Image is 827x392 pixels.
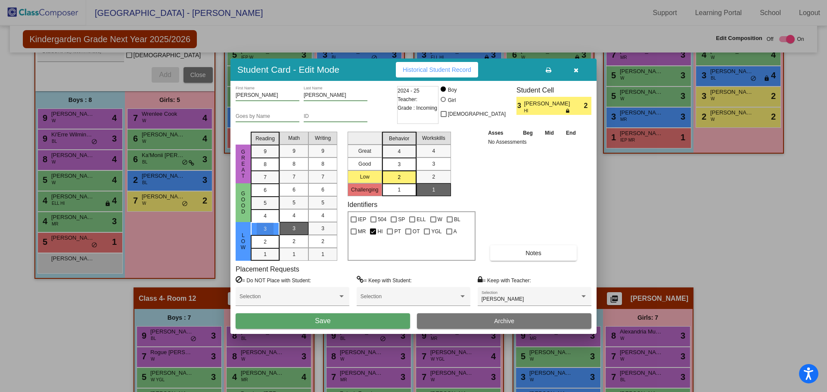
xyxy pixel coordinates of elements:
span: 5 [321,199,324,207]
h3: Student Card - Edit Mode [237,64,339,75]
span: 3 [264,225,267,233]
span: 6 [321,186,324,194]
span: 4 [321,212,324,219]
span: A [454,226,457,237]
span: BL [454,214,460,225]
span: Great [239,149,247,179]
span: W [438,214,442,225]
span: 2 [584,101,591,111]
span: 2 [398,173,401,181]
td: No Assessments [486,138,582,146]
span: 6 [292,186,295,194]
span: 4 [292,212,295,219]
span: 5 [264,199,267,207]
span: 8 [264,161,267,168]
span: 1 [432,186,435,194]
span: OT [413,226,420,237]
span: 2 [432,173,435,181]
span: 7 [292,173,295,181]
span: Reading [255,135,275,142]
th: Mid [539,128,560,138]
span: Behavior [389,135,409,142]
span: Writing [315,134,331,142]
span: [PERSON_NAME] [524,99,572,108]
span: Math [288,134,300,142]
span: 3 [398,161,401,168]
label: = Keep with Teacher: [478,276,531,284]
span: HI [377,226,382,237]
button: Notes [490,245,577,261]
span: Notes [525,250,541,256]
span: 6 [264,186,267,194]
label: = Keep with Student: [357,276,412,284]
span: 2 [264,238,267,246]
span: YGL [431,226,441,237]
label: Identifiers [348,201,377,209]
span: 1 [321,250,324,258]
span: [DEMOGRAPHIC_DATA] [448,109,506,119]
span: Save [315,317,330,324]
button: Historical Student Record [396,62,478,77]
span: 8 [321,160,324,168]
span: 9 [264,148,267,155]
span: HI [524,108,566,114]
span: 8 [292,160,295,168]
span: 5 [292,199,295,207]
button: Save [236,313,410,329]
span: ELL [417,214,426,225]
span: 9 [292,147,295,155]
span: 3 [321,225,324,232]
label: Placement Requests [236,265,299,273]
button: Archive [417,313,591,329]
span: 2024 - 25 [398,86,420,95]
label: = Do NOT Place with Student: [236,276,311,284]
span: 4 [432,147,435,155]
span: 3 [292,225,295,232]
span: 4 [264,212,267,220]
th: Beg [517,128,539,138]
th: Asses [486,128,517,138]
span: Grade : Incoming [398,104,437,112]
span: 2 [321,238,324,245]
span: [PERSON_NAME] [482,296,524,302]
span: 504 [378,214,386,225]
span: Historical Student Record [403,66,471,73]
span: Good [239,191,247,215]
div: Boy [448,86,457,94]
div: Girl [448,96,456,104]
span: PT [394,226,401,237]
span: MR [358,226,366,237]
th: End [560,128,582,138]
span: 7 [264,173,267,181]
span: Low [239,232,247,250]
span: 3 [516,101,524,111]
span: 3 [432,160,435,168]
span: SP [398,214,405,225]
span: 1 [292,250,295,258]
span: IEP [358,214,366,225]
span: 4 [398,148,401,155]
input: goes by name [236,114,299,120]
span: 2 [292,238,295,245]
span: 9 [321,147,324,155]
span: 1 [264,250,267,258]
span: Archive [494,318,514,324]
span: Teacher: [398,95,417,104]
span: 7 [321,173,324,181]
span: 1 [398,186,401,194]
h3: Student Cell [516,86,591,94]
span: Workskills [422,134,445,142]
